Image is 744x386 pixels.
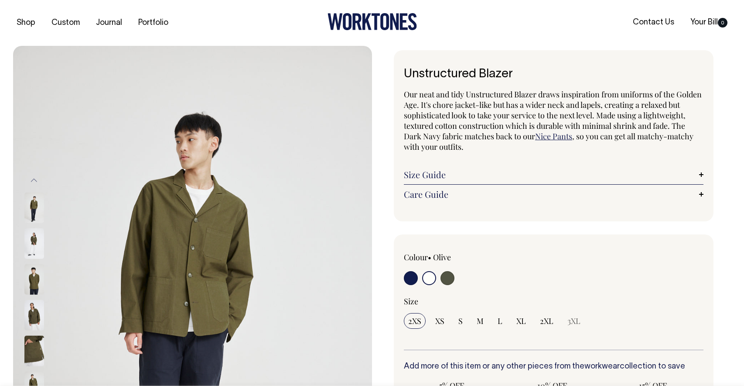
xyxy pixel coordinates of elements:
h1: Unstructured Blazer [404,68,703,81]
input: 3XL [563,313,585,329]
span: 2XL [540,316,553,326]
span: L [498,316,502,326]
input: L [493,313,507,329]
input: 2XL [536,313,558,329]
span: 2XS [408,316,421,326]
a: Size Guide [404,169,703,180]
input: XS [431,313,449,329]
input: S [454,313,467,329]
label: Olive [433,252,451,262]
span: S [458,316,463,326]
a: Contact Us [629,15,678,30]
input: XL [512,313,530,329]
img: olive [24,193,44,223]
img: olive [24,264,44,295]
a: Nice Pants [535,131,572,141]
span: • [428,252,431,262]
img: olive [24,228,44,259]
span: M [477,316,484,326]
a: Care Guide [404,189,703,200]
div: Size [404,296,703,307]
div: Colour [404,252,524,262]
span: 3XL [567,316,580,326]
h6: Add more of this item or any other pieces from the collection to save [404,362,703,371]
input: M [472,313,488,329]
a: Portfolio [135,16,172,30]
img: olive [24,336,44,366]
span: XL [516,316,526,326]
span: , so you can get all matchy-matchy with your outfits. [404,131,693,152]
img: olive [24,300,44,331]
input: 2XS [404,313,426,329]
span: 0 [718,18,727,28]
a: Journal [92,16,126,30]
a: Shop [13,16,39,30]
a: Custom [48,16,83,30]
span: XS [435,316,444,326]
a: workwear [584,363,620,370]
button: Previous [27,170,41,190]
a: Your Bill0 [687,15,731,30]
span: Our neat and tidy Unstructured Blazer draws inspiration from uniforms of the Golden Age. It's cho... [404,89,702,141]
